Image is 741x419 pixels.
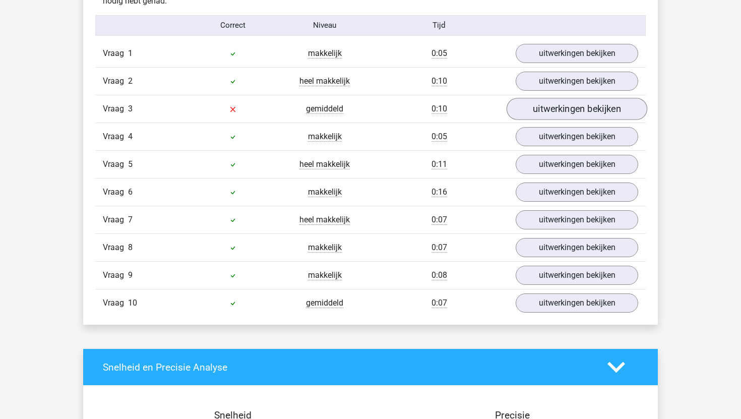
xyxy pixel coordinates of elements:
a: uitwerkingen bekijken [516,127,638,146]
span: makkelijk [308,48,342,58]
a: uitwerkingen bekijken [516,238,638,257]
a: uitwerkingen bekijken [516,155,638,174]
span: 0:11 [431,159,447,169]
span: heel makkelijk [299,76,350,86]
span: 8 [128,243,133,252]
span: 10 [128,298,137,308]
a: uitwerkingen bekijken [516,293,638,313]
span: 0:16 [431,187,447,197]
span: Vraag [103,47,128,59]
span: makkelijk [308,187,342,197]
span: 0:05 [431,132,447,142]
a: uitwerkingen bekijken [516,266,638,285]
span: makkelijk [308,132,342,142]
span: 7 [128,215,133,224]
div: Tijd [371,20,508,31]
a: uitwerkingen bekijken [516,72,638,91]
span: 0:07 [431,298,447,308]
span: makkelijk [308,243,342,253]
span: gemiddeld [306,298,343,308]
span: Vraag [103,297,128,309]
div: Niveau [279,20,371,31]
span: 5 [128,159,133,169]
span: 2 [128,76,133,86]
span: 6 [128,187,133,197]
h4: Snelheid en Precisie Analyse [103,362,592,373]
span: Vraag [103,103,128,115]
span: 9 [128,270,133,280]
span: Vraag [103,214,128,226]
span: 3 [128,104,133,113]
a: uitwerkingen bekijken [516,44,638,63]
span: heel makkelijk [299,215,350,225]
span: 0:10 [431,104,447,114]
span: 0:10 [431,76,447,86]
span: 0:08 [431,270,447,280]
span: gemiddeld [306,104,343,114]
span: makkelijk [308,270,342,280]
span: 0:05 [431,48,447,58]
div: Correct [188,20,279,31]
span: 1 [128,48,133,58]
span: Vraag [103,186,128,198]
span: Vraag [103,158,128,170]
span: 4 [128,132,133,141]
span: Vraag [103,242,128,254]
span: 0:07 [431,243,447,253]
span: 0:07 [431,215,447,225]
span: Vraag [103,269,128,281]
span: Vraag [103,131,128,143]
span: Vraag [103,75,128,87]
a: uitwerkingen bekijken [516,210,638,229]
span: heel makkelijk [299,159,350,169]
a: uitwerkingen bekijken [507,98,647,120]
a: uitwerkingen bekijken [516,183,638,202]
